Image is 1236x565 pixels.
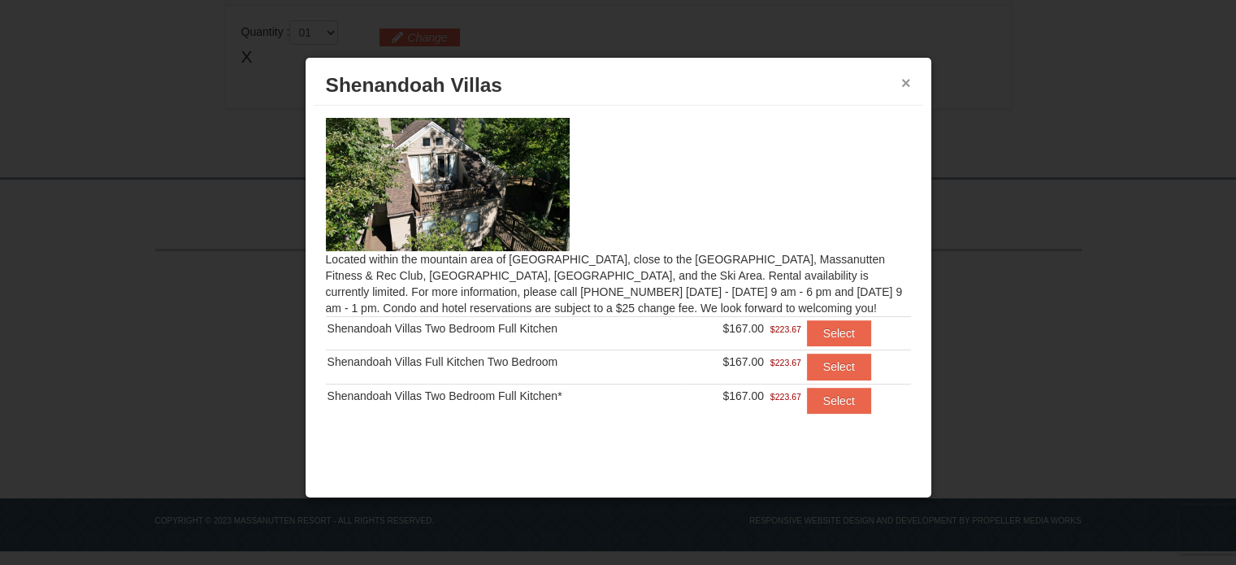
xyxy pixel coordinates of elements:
span: $167.00 [722,389,764,402]
span: $223.67 [770,389,801,405]
span: $223.67 [770,354,801,371]
div: Shenandoah Villas Full Kitchen Two Bedroom [327,354,679,370]
span: $167.00 [722,355,764,368]
button: Select [807,354,871,380]
img: 19219019-2-e70bf45f.jpg [326,118,570,251]
span: $223.67 [770,321,801,337]
div: Shenandoah Villas Two Bedroom Full Kitchen [327,320,679,337]
button: Select [807,320,871,346]
div: Located within the mountain area of [GEOGRAPHIC_DATA], close to the [GEOGRAPHIC_DATA], Massanutte... [314,106,923,446]
span: $167.00 [722,322,764,335]
div: Shenandoah Villas Two Bedroom Full Kitchen* [327,388,679,404]
button: × [901,75,911,91]
span: Shenandoah Villas [326,74,502,96]
button: Select [807,388,871,414]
